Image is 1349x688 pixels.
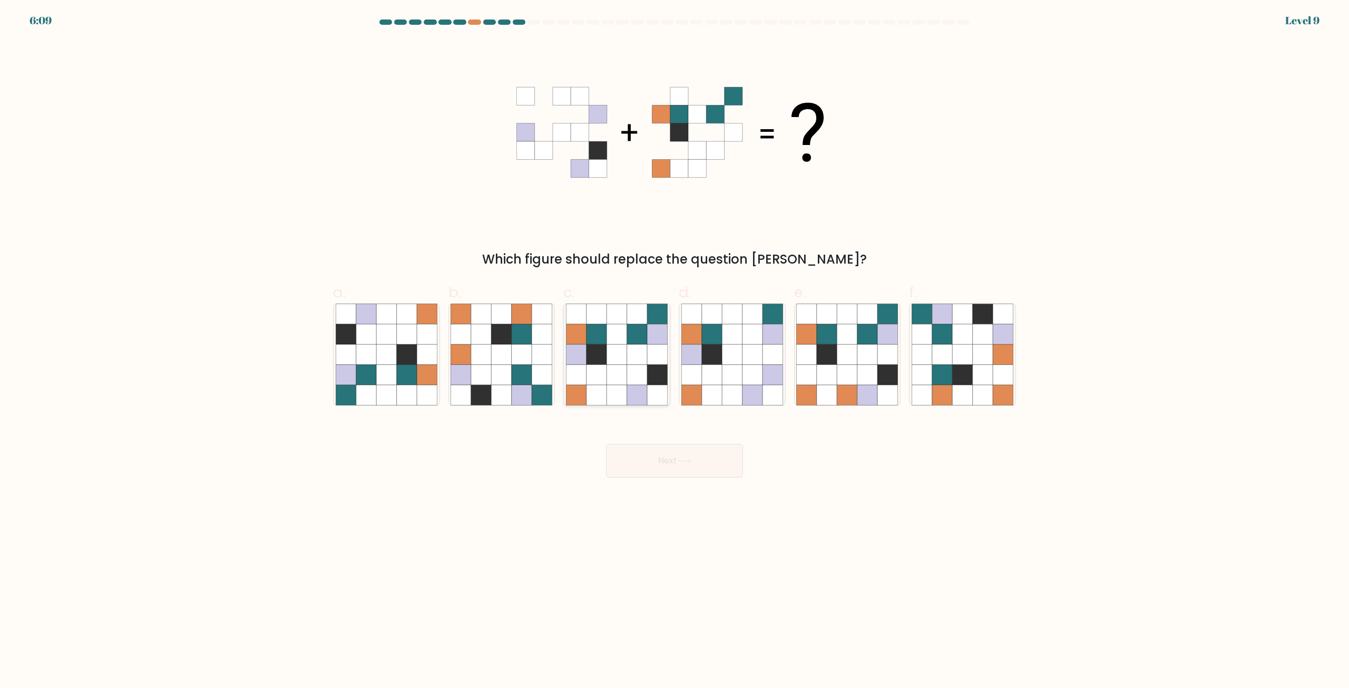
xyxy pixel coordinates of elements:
span: e. [794,282,806,303]
span: b. [448,282,461,303]
button: Next [606,444,743,478]
span: a. [333,282,346,303]
div: Which figure should replace the question [PERSON_NAME]? [339,250,1010,269]
div: Level 9 [1285,13,1319,28]
span: c. [563,282,575,303]
span: f. [909,282,916,303]
span: d. [679,282,691,303]
div: 6:09 [30,13,52,28]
